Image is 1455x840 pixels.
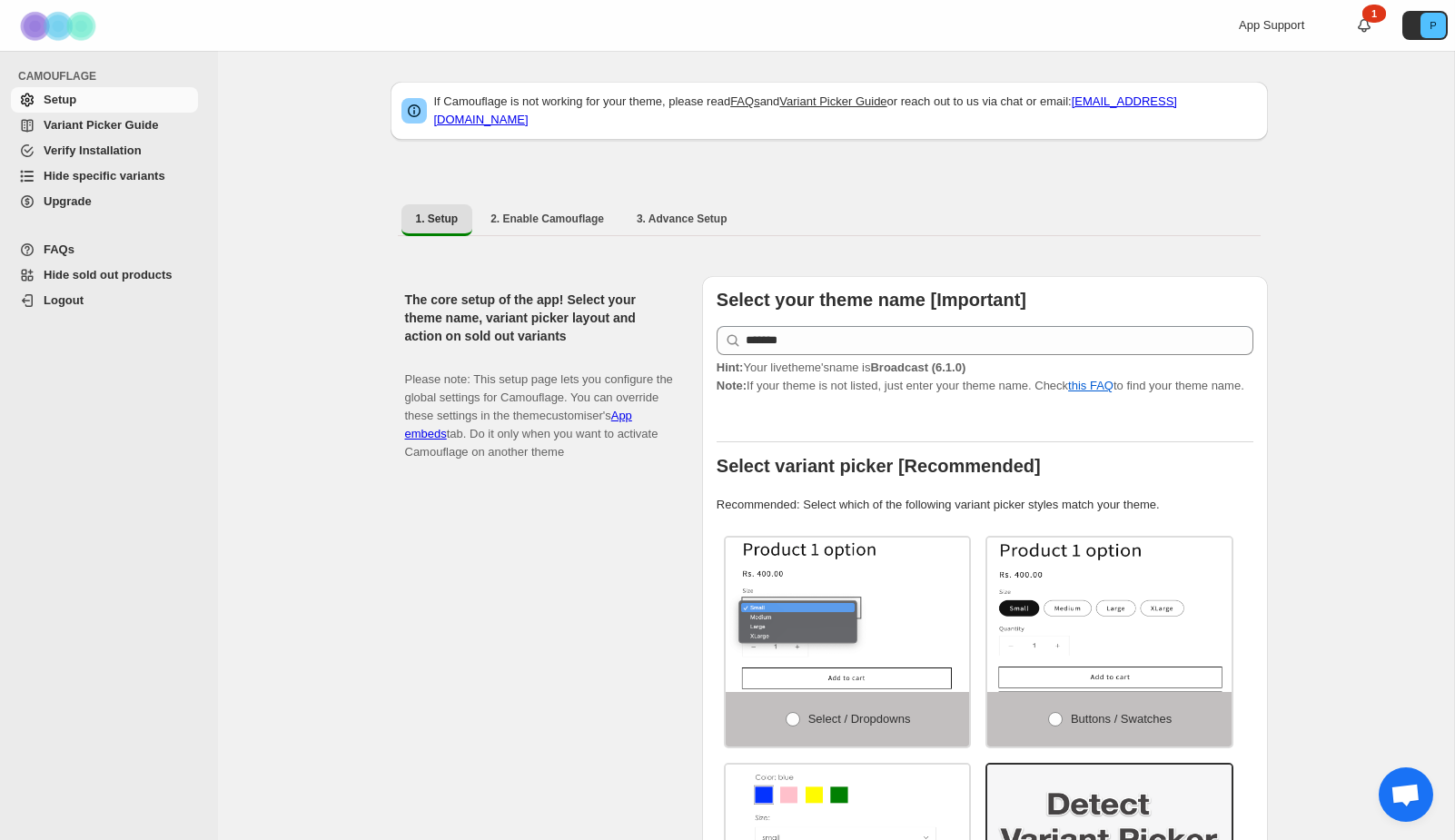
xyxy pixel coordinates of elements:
[44,194,92,208] span: Upgrade
[717,379,747,392] strong: Note:
[717,496,1253,514] p: Recommended: Select which of the following variant picker styles match your theme.
[405,352,673,461] p: Please note: This setup page lets you configure the global settings for Camouflage. You can overr...
[717,361,965,374] span: Your live theme's name is
[1239,18,1304,32] span: App Support
[11,87,198,113] a: Setup
[1071,712,1172,726] span: Buttons / Swatches
[1362,5,1386,23] div: 1
[717,361,744,374] strong: Hint:
[405,291,673,345] h2: The core setup of the app! Select your theme name, variant picker layout and action on sold out v...
[44,169,165,183] span: Hide specific variants
[434,93,1257,129] p: If Camouflage is not working for your theme, please read and or reach out to us via chat or email:
[808,712,911,726] span: Select / Dropdowns
[870,361,965,374] strong: Broadcast (6.1.0)
[1355,16,1373,35] a: 1
[44,293,84,307] span: Logout
[1379,767,1433,822] a: Open chat
[44,118,158,132] span: Variant Picker Guide
[44,93,76,106] span: Setup
[18,69,205,84] span: CAMOUFLAGE
[11,237,198,262] a: FAQs
[1068,379,1114,392] a: this FAQ
[730,94,760,108] a: FAQs
[416,212,459,226] span: 1. Setup
[1430,20,1436,31] text: P
[44,242,74,256] span: FAQs
[717,290,1026,310] b: Select your theme name [Important]
[637,212,727,226] span: 3. Advance Setup
[11,189,198,214] a: Upgrade
[11,163,198,189] a: Hide specific variants
[717,456,1041,476] b: Select variant picker [Recommended]
[717,359,1253,395] p: If your theme is not listed, just enter your theme name. Check to find your theme name.
[44,143,142,157] span: Verify Installation
[11,113,198,138] a: Variant Picker Guide
[1402,11,1448,40] button: Avatar with initials P
[1420,13,1446,38] span: Avatar with initials P
[15,1,105,51] img: Camouflage
[779,94,886,108] a: Variant Picker Guide
[11,138,198,163] a: Verify Installation
[987,538,1232,692] img: Buttons / Swatches
[490,212,604,226] span: 2. Enable Camouflage
[11,288,198,313] a: Logout
[44,268,173,282] span: Hide sold out products
[726,538,970,692] img: Select / Dropdowns
[11,262,198,288] a: Hide sold out products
